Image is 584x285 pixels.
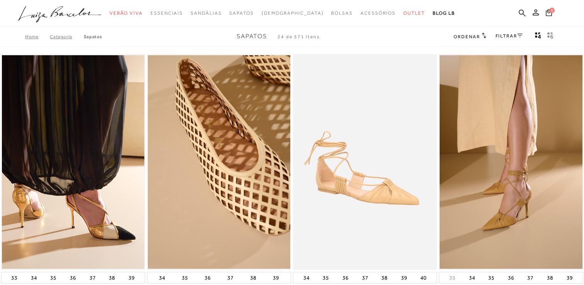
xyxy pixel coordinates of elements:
span: Sapatos [229,10,254,16]
button: 37 [225,272,236,283]
button: 34 [301,272,312,283]
a: noSubCategoriesText [229,6,254,20]
img: SCARPIN SALTO ALTO EM COURO BEGE AREIA COM AMARRAÇÃO [440,55,582,269]
span: [DEMOGRAPHIC_DATA] [262,10,324,16]
button: 33 [9,272,20,283]
a: SAPATILHA EM COURO BAUNILHA VAZADA SAPATILHA EM COURO BAUNILHA VAZADA [148,55,290,269]
a: SCARPIN SALTO ALTO EM COURO BEGE AREIA COM AMARRAÇÃO SCARPIN SALTO ALTO EM COURO BEGE AREIA COM A... [440,55,582,269]
a: noSubCategoriesText [262,6,324,20]
span: Sapatos [237,33,267,40]
button: 36 [68,272,78,283]
button: 0 [543,8,554,19]
button: 36 [340,272,351,283]
img: SCARPIN SLINGBACK SALTO FINO ALTO EM COURO MULTICOR DEBRUM DOURADO [2,55,144,269]
a: FILTRAR [496,33,523,39]
button: 39 [399,272,410,283]
a: SAPATILHA EM COURO BEGE AREIA COM AMARRAÇÃO SAPATILHA EM COURO BEGE AREIA COM AMARRAÇÃO [294,55,436,269]
span: Essenciais [151,10,183,16]
span: Acessórios [361,10,396,16]
button: 34 [29,272,39,283]
a: noSubCategoriesText [403,6,425,20]
a: Home [25,34,50,39]
button: 40 [418,272,429,283]
button: Mostrar 4 produtos por linha [533,32,543,42]
span: Bolsas [331,10,353,16]
span: Outlet [403,10,425,16]
a: Categoria [50,34,83,39]
button: 36 [506,272,516,283]
button: 37 [87,272,98,283]
button: 33 [447,274,458,282]
a: SCARPIN SLINGBACK SALTO FINO ALTO EM COURO MULTICOR DEBRUM DOURADO SCARPIN SLINGBACK SALTO FINO A... [2,55,144,269]
a: noSubCategoriesText [151,6,183,20]
button: 37 [360,272,371,283]
span: Verão Viva [110,10,143,16]
button: gridText6Desc [545,32,556,42]
span: BLOG LB [433,10,455,16]
a: BLOG LB [433,6,455,20]
span: 24 de 571 itens [278,34,320,39]
button: 39 [271,272,281,283]
a: noSubCategoriesText [361,6,396,20]
button: 38 [545,272,555,283]
a: Sapatos [84,34,102,39]
button: 38 [107,272,117,283]
button: 34 [157,272,168,283]
a: noSubCategoriesText [110,6,143,20]
img: SAPATILHA EM COURO BAUNILHA VAZADA [148,55,290,269]
button: 34 [467,272,477,283]
button: 35 [48,272,59,283]
button: 35 [320,272,331,283]
button: 39 [564,272,575,283]
img: SAPATILHA EM COURO BEGE AREIA COM AMARRAÇÃO [294,55,436,269]
button: 39 [126,272,137,283]
span: Ordenar [454,34,480,39]
button: 35 [179,272,190,283]
button: 35 [486,272,497,283]
span: Sandálias [191,10,222,16]
span: 0 [549,8,555,13]
button: 36 [202,272,213,283]
button: 38 [248,272,259,283]
a: noSubCategoriesText [331,6,353,20]
button: 37 [525,272,536,283]
button: 38 [379,272,390,283]
a: noSubCategoriesText [191,6,222,20]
